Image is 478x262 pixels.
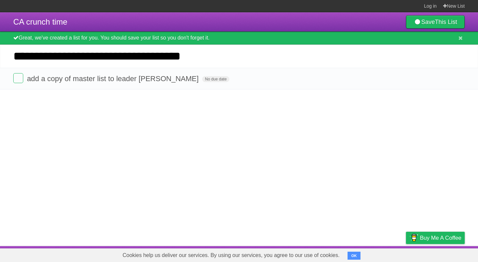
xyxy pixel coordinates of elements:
[375,248,389,260] a: Terms
[340,248,366,260] a: Developers
[397,248,415,260] a: Privacy
[27,74,200,83] span: add a copy of master list to leader [PERSON_NAME]
[13,17,67,26] span: CA crunch time
[423,248,465,260] a: Suggest a feature
[435,19,457,25] b: This List
[406,232,465,244] a: Buy me a coffee
[406,15,465,29] a: SaveThis List
[13,73,23,83] label: Done
[348,252,360,260] button: OK
[409,232,418,243] img: Buy me a coffee
[116,249,346,262] span: Cookies help us deliver our services. By using our services, you agree to our use of cookies.
[420,232,461,244] span: Buy me a coffee
[318,248,332,260] a: About
[202,76,229,82] span: No due date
